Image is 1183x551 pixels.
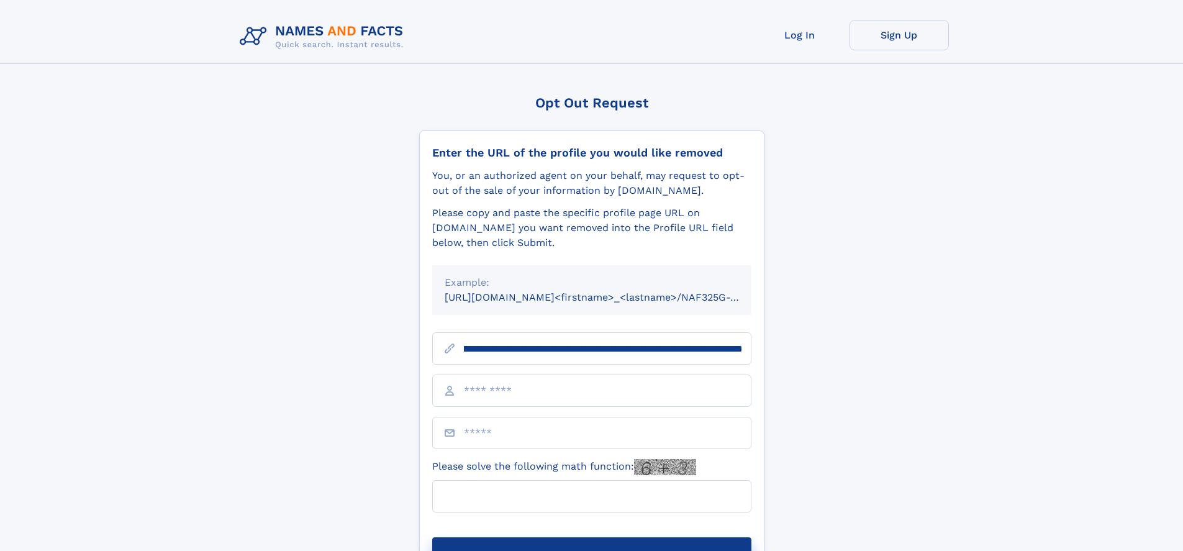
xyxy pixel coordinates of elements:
[432,146,751,160] div: Enter the URL of the profile you would like removed
[235,20,414,53] img: Logo Names and Facts
[432,168,751,198] div: You, or an authorized agent on your behalf, may request to opt-out of the sale of your informatio...
[419,95,764,111] div: Opt Out Request
[850,20,949,50] a: Sign Up
[445,275,739,290] div: Example:
[432,459,696,475] label: Please solve the following math function:
[445,291,775,303] small: [URL][DOMAIN_NAME]<firstname>_<lastname>/NAF325G-xxxxxxxx
[432,206,751,250] div: Please copy and paste the specific profile page URL on [DOMAIN_NAME] you want removed into the Pr...
[750,20,850,50] a: Log In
